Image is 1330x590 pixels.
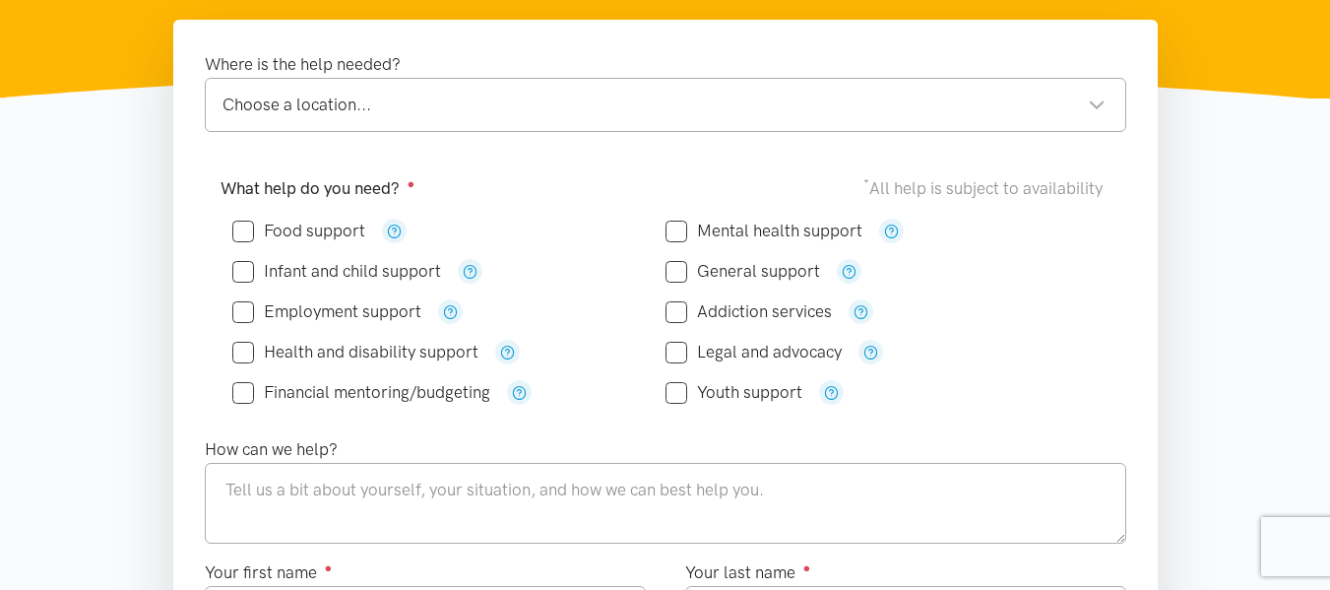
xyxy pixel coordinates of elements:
label: Where is the help needed? [205,51,401,78]
label: Infant and child support [232,263,441,280]
label: How can we help? [205,436,338,463]
div: All help is subject to availability [863,175,1110,202]
sup: ● [803,560,811,575]
label: Financial mentoring/budgeting [232,384,490,401]
label: Health and disability support [232,344,478,361]
sup: ● [325,560,333,575]
label: Mental health support [665,223,862,239]
label: Your last name [685,559,811,586]
label: Food support [232,223,365,239]
label: Addiction services [665,303,832,320]
label: Legal and advocacy [665,344,842,361]
label: General support [665,263,820,280]
div: Choose a location... [222,92,1106,118]
label: Your first name [205,559,333,586]
label: Employment support [232,303,421,320]
label: What help do you need? [221,175,415,202]
label: Youth support [665,384,802,401]
sup: ● [408,176,415,191]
